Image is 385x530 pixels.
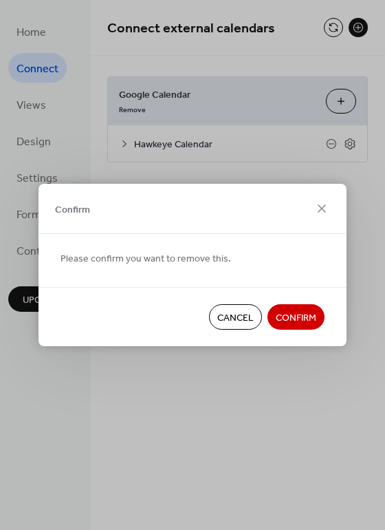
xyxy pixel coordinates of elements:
button: Confirm [267,304,324,330]
span: Confirm [55,202,90,217]
button: Cancel [209,304,262,330]
span: Please confirm you want to remove this. [60,252,231,266]
span: Confirm [276,311,316,326]
span: Cancel [217,311,254,326]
